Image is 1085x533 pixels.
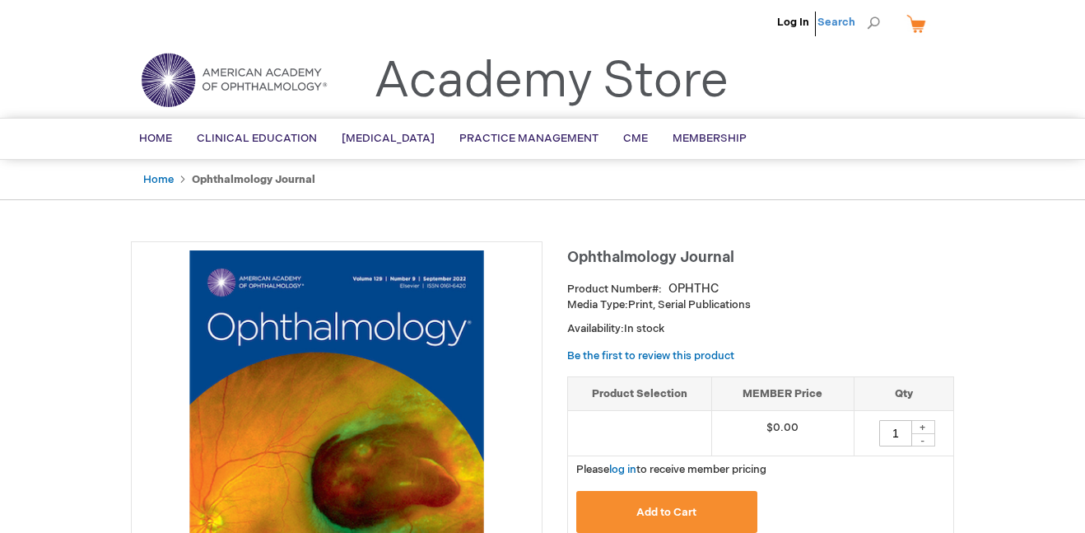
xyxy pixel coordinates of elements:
[374,52,729,111] a: Academy Store
[817,6,880,39] span: Search
[777,16,809,29] a: Log In
[139,132,172,145] span: Home
[910,420,935,434] div: +
[673,132,747,145] span: Membership
[711,411,854,456] td: $0.00
[459,132,598,145] span: Practice Management
[197,132,317,145] span: Clinical Education
[623,132,648,145] span: CME
[609,463,636,476] a: log in
[854,376,953,411] th: Qty
[668,281,719,297] div: OPHTHC
[636,506,696,519] span: Add to Cart
[568,376,711,411] th: Product Selection
[624,322,664,335] span: In stock
[576,463,766,476] span: Please to receive member pricing
[910,433,935,447] div: -
[342,132,435,145] span: [MEDICAL_DATA]
[567,349,734,362] a: Be the first to review this product
[192,173,315,186] strong: Ophthalmology Journal
[567,298,628,311] strong: Media Type:
[711,376,854,411] th: MEMBER Price
[143,173,174,186] a: Home
[879,420,912,447] input: Qty
[576,491,757,533] button: Add to Cart
[567,283,662,296] strong: Product Number
[567,249,734,266] span: Ophthalmology Journal
[567,297,954,313] p: Print, Serial Publications
[567,321,954,337] p: Availability:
